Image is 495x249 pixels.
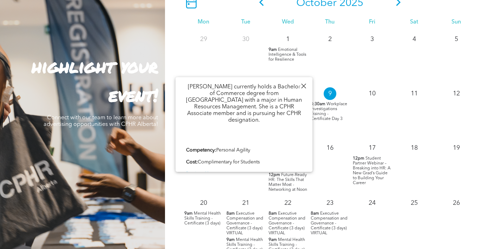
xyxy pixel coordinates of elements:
span: 9am [269,237,277,242]
span: Executive Compensation and Governance - Certificate (3 days) VIRTUAL [226,211,263,235]
span: Executive Compensation and Governance - Certificate (3 days) VIRTUAL [311,211,348,235]
p: 5 [450,33,463,46]
p: 25 [408,197,421,209]
p: 3 [366,33,378,46]
p: 4 [408,33,421,46]
a: Register Here [186,171,216,176]
p: 18 [408,142,421,154]
span: 8:30am [311,102,325,107]
span: 9am [184,211,193,216]
p: 12 [450,87,463,100]
span: 12pm [353,156,364,161]
span: 8am [226,211,235,216]
p: [PERSON_NAME] currently holds a Bachelor of Commerce degree from [GEOGRAPHIC_DATA] with a major i... [186,84,302,124]
div: Wed [267,19,309,26]
p: 22 [282,197,294,209]
b: Competency: [186,148,216,153]
span: 9am [269,47,277,52]
p: 16 [324,142,336,154]
p: 9 [324,87,336,100]
div: Sun [435,19,477,26]
p: 23 [324,197,336,209]
div: Tue [225,19,267,26]
span: Executive Compensation and Governance - Certificate (3 days) VIRTUAL [269,211,305,235]
span: Emotional Intelligence & Tools for Resilience [269,48,306,62]
strong: highlight your event! [32,54,158,107]
span: Mental Health Skills Training - Certificate (3 days) [184,211,221,226]
p: 30 [239,33,252,46]
p: 26 [450,197,463,209]
span: 8am [311,211,319,216]
span: Connect with our team to learn more about advertising opportunities with CPHR Alberta! [44,115,158,127]
div: Sat [393,19,435,26]
p: 2 [324,33,336,46]
div: Fri [351,19,393,26]
div: Mon [183,19,225,26]
span: Student Partner Webinar – Breaking into HR: A New Grad’s Guide to Building Your Career [353,156,390,185]
b: Cost: [186,160,198,164]
span: Workplace Investigations Training - Certificate Day 3 [311,102,347,121]
div: Thu [309,19,351,26]
p: 10 [366,87,378,100]
p: 20 [197,197,210,209]
p: 1 [282,33,294,46]
p: 21 [239,197,252,209]
span: 12pm [269,173,280,177]
p: 17 [366,142,378,154]
span: 9am [226,237,235,242]
span: Future-Ready HR: The Skills That Matter Most - Networking at Noon [269,173,307,192]
p: 11 [408,87,421,100]
span: 8am [269,211,277,216]
p: 24 [366,197,378,209]
p: 19 [450,142,463,154]
p: 29 [197,33,210,46]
